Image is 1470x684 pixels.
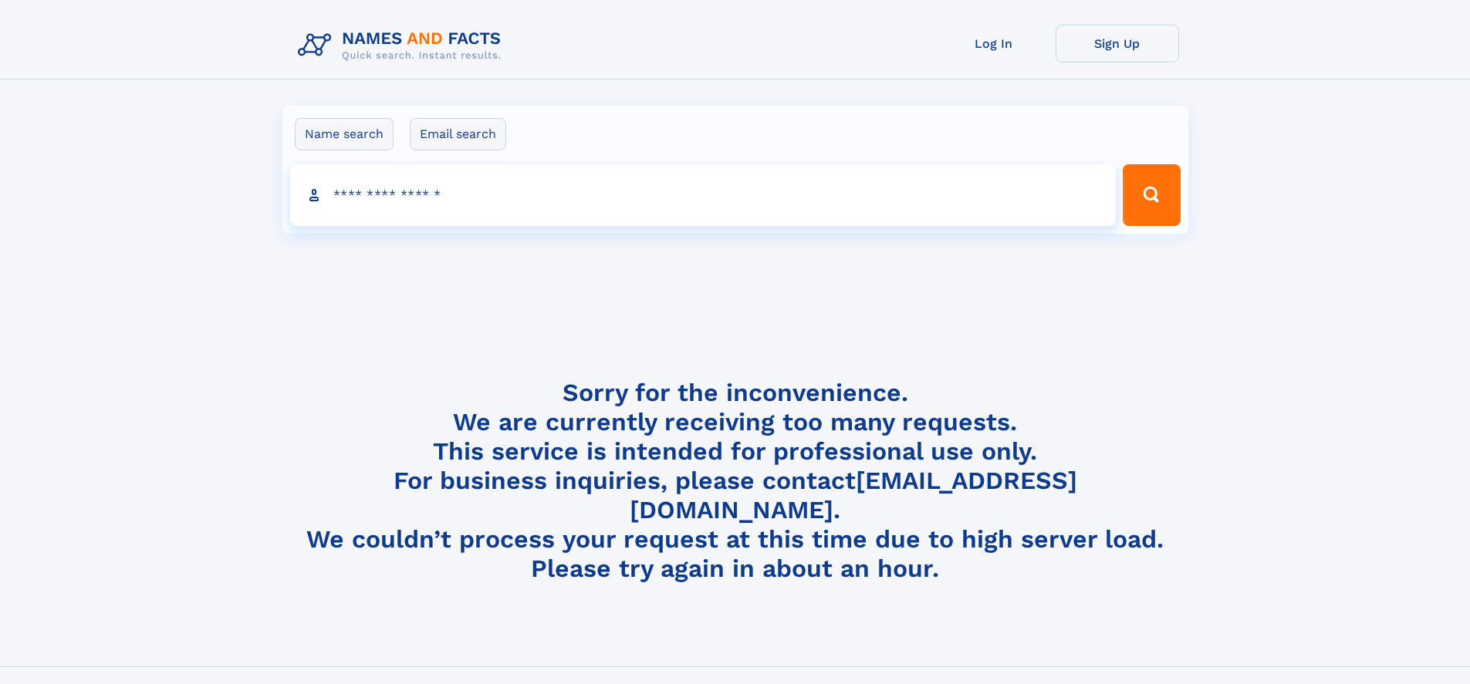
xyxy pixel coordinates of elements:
[292,378,1179,584] h4: Sorry for the inconvenience. We are currently receiving too many requests. This service is intend...
[290,164,1117,226] input: search input
[292,25,514,66] img: Logo Names and Facts
[1056,25,1179,62] a: Sign Up
[630,466,1077,524] a: [EMAIL_ADDRESS][DOMAIN_NAME]
[295,118,394,150] label: Name search
[932,25,1056,62] a: Log In
[410,118,506,150] label: Email search
[1123,164,1180,226] button: Search Button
